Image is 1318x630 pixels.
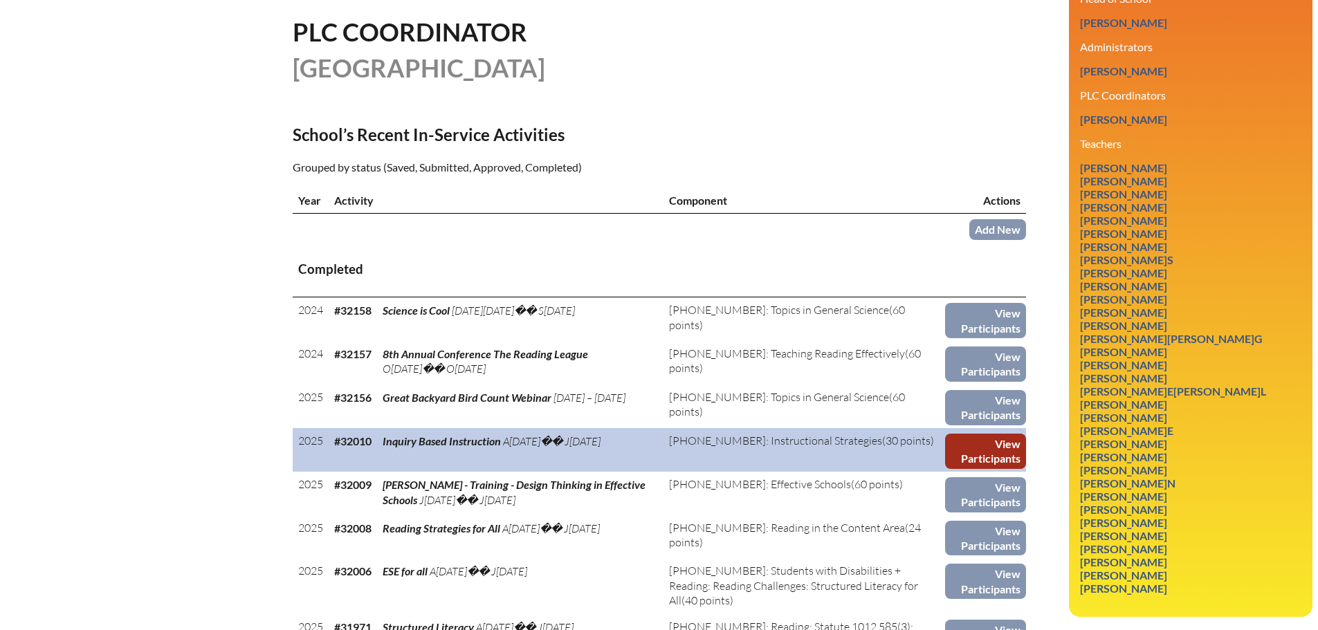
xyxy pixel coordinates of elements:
[669,564,918,607] span: [PHONE_NUMBER]: Students with Disabilities + Reading: Reading Challenges: Structured Literacy for...
[1074,237,1173,256] a: [PERSON_NAME]
[1074,172,1173,190] a: [PERSON_NAME]
[663,341,945,385] td: (60 points)
[945,434,1025,469] a: View Participants
[945,187,1025,214] th: Actions
[1074,263,1173,282] a: [PERSON_NAME]
[1074,316,1173,335] a: [PERSON_NAME]
[298,261,1020,278] h3: Completed
[663,515,945,559] td: (24 points)
[503,434,601,448] span: A[DATE]�� J[DATE]
[1074,382,1272,400] a: [PERSON_NAME]e[PERSON_NAME]l
[669,346,905,360] span: [PHONE_NUMBER]: Teaching Reading Effectively
[1074,158,1173,177] a: [PERSON_NAME]
[1074,13,1173,32] a: [PERSON_NAME]
[502,521,600,535] span: A[DATE]�� J[DATE]
[663,297,945,341] td: (60 points)
[663,187,945,214] th: Component
[1074,526,1173,545] a: [PERSON_NAME]
[1074,566,1173,584] a: [PERSON_NAME]
[452,304,575,317] span: [DATE][DATE]�� S[DATE]
[1074,185,1173,203] a: [PERSON_NAME]
[1074,110,1173,129] a: [PERSON_NAME]
[334,478,372,491] b: #32009
[1074,539,1173,558] a: [PERSON_NAME]
[430,564,527,578] span: A[DATE]�� J[DATE]
[293,53,545,83] span: [GEOGRAPHIC_DATA]
[1074,369,1173,387] a: [PERSON_NAME]
[663,472,945,515] td: (60 points)
[663,428,945,472] td: (30 points)
[1074,553,1173,571] a: [PERSON_NAME]
[945,564,1025,599] a: View Participants
[1074,198,1173,216] a: [PERSON_NAME]
[1074,421,1179,440] a: [PERSON_NAME]e
[1080,89,1301,102] h3: PLC Coordinators
[383,304,450,317] span: Science is Cool
[1074,474,1181,492] a: [PERSON_NAME]n
[1074,277,1173,295] a: [PERSON_NAME]
[334,304,372,317] b: #32158
[329,187,663,214] th: Activity
[1074,224,1173,243] a: [PERSON_NAME]
[1074,290,1173,308] a: [PERSON_NAME]
[293,341,329,385] td: 2024
[293,187,329,214] th: Year
[1074,447,1173,466] a: [PERSON_NAME]
[419,493,515,507] span: J[DATE]�� J[DATE]
[1074,342,1173,361] a: [PERSON_NAME]
[1074,500,1173,519] a: [PERSON_NAME]
[293,158,780,176] p: Grouped by status (Saved, Submitted, Approved, Completed)
[334,564,372,577] b: #32006
[669,434,882,447] span: [PHONE_NUMBER]: Instructional Strategies
[669,303,889,317] span: [PHONE_NUMBER]: Topics in General Science
[1074,211,1173,230] a: [PERSON_NAME]
[663,385,945,428] td: (60 points)
[383,521,500,535] span: Reading Strategies for All
[383,478,646,506] span: [PERSON_NAME] - Training - Design Thinking in Effective Schools
[1074,62,1173,80] a: [PERSON_NAME]
[945,477,1025,512] a: View Participants
[669,477,851,491] span: [PHONE_NUMBER]: Effective Schools
[945,390,1025,425] a: View Participants
[1074,408,1173,427] a: [PERSON_NAME]
[669,521,905,535] span: [PHONE_NUMBER]: Reading in the Content Area
[334,434,372,447] b: #32010
[1074,329,1268,348] a: [PERSON_NAME][PERSON_NAME]g
[1074,513,1173,532] a: [PERSON_NAME]
[293,124,780,145] h2: School’s Recent In-Service Activities
[945,303,1025,338] a: View Participants
[334,521,372,535] b: #32008
[293,297,329,341] td: 2024
[945,521,1025,556] a: View Participants
[1074,303,1173,322] a: [PERSON_NAME]
[1074,461,1173,479] a: [PERSON_NAME]
[969,219,1026,239] a: Add New
[293,515,329,559] td: 2025
[334,391,372,404] b: #32156
[1080,40,1301,53] h3: Administrators
[383,391,551,404] span: Great Backyard Bird Count Webinar
[663,558,945,613] td: (40 points)
[553,391,625,405] span: [DATE] – [DATE]
[293,472,329,515] td: 2025
[1074,434,1173,453] a: [PERSON_NAME]
[669,390,889,404] span: [PHONE_NUMBER]: Topics in General Science
[383,434,501,447] span: Inquiry Based Instruction
[293,17,527,47] span: PLC Coordinator
[293,558,329,613] td: 2025
[945,346,1025,382] a: View Participants
[1074,355,1173,374] a: [PERSON_NAME]
[1074,250,1179,269] a: [PERSON_NAME]s
[1074,487,1173,506] a: [PERSON_NAME]
[334,347,372,360] b: #32157
[293,428,329,472] td: 2025
[383,362,486,376] span: O[DATE]�� O[DATE]
[1074,395,1173,414] a: [PERSON_NAME]
[293,385,329,428] td: 2025
[383,347,588,360] span: 8th Annual Conference The Reading League
[1080,137,1301,150] h3: Teachers
[1074,579,1173,597] a: [PERSON_NAME]
[383,564,428,577] span: ESE for all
